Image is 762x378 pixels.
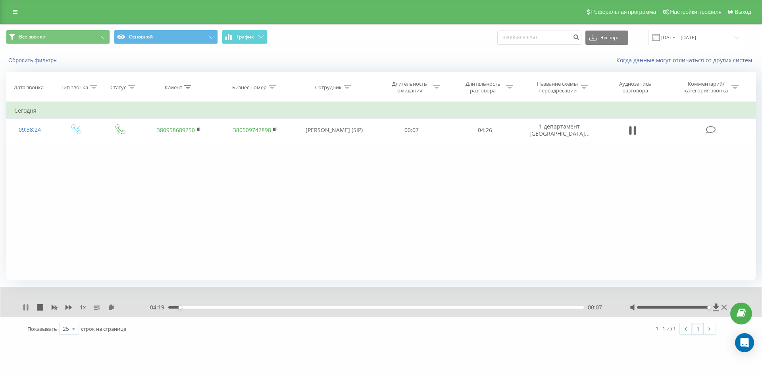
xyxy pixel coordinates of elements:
[389,81,431,94] div: Длительность ожидания
[591,9,656,15] span: Реферальная программа
[27,325,57,332] span: Показывать
[293,119,375,142] td: [PERSON_NAME] (SIP)
[610,81,661,94] div: Аудиозапись разговора
[6,57,62,64] button: Сбросить фильтры
[692,323,704,334] a: 1
[232,84,267,91] div: Бизнес номер
[80,303,86,311] span: 1 x
[683,81,729,94] div: Комментарий/категория звонка
[222,30,267,44] button: График
[61,84,88,91] div: Тип звонка
[670,9,722,15] span: Настройки профиля
[179,306,182,309] div: Accessibility label
[448,119,521,142] td: 04:26
[237,34,254,40] span: График
[529,123,590,137] span: 1 департамент [GEOGRAPHIC_DATA]...
[656,324,676,332] div: 1 - 1 из 1
[81,325,126,332] span: строк на странице
[585,31,628,45] button: Экспорт
[462,81,504,94] div: Длительность разговора
[588,303,602,311] span: 00:07
[497,31,581,45] input: Поиск по номеру
[735,333,754,352] div: Open Intercom Messenger
[14,122,45,138] div: 09:38:24
[707,306,710,309] div: Accessibility label
[6,30,110,44] button: Все звонки
[735,9,751,15] span: Выход
[148,303,168,311] span: - 04:19
[165,84,182,91] div: Клиент
[63,325,69,333] div: 25
[536,81,579,94] div: Название схемы переадресации
[110,84,126,91] div: Статус
[315,84,342,91] div: Сотрудник
[19,34,46,40] span: Все звонки
[375,119,448,142] td: 00:07
[157,126,195,134] a: 380958689250
[616,56,756,64] a: Когда данные могут отличаться от других систем
[6,103,756,119] td: Сегодня
[233,126,271,134] a: 380509742898
[114,30,218,44] button: Основной
[14,84,44,91] div: Дата звонка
